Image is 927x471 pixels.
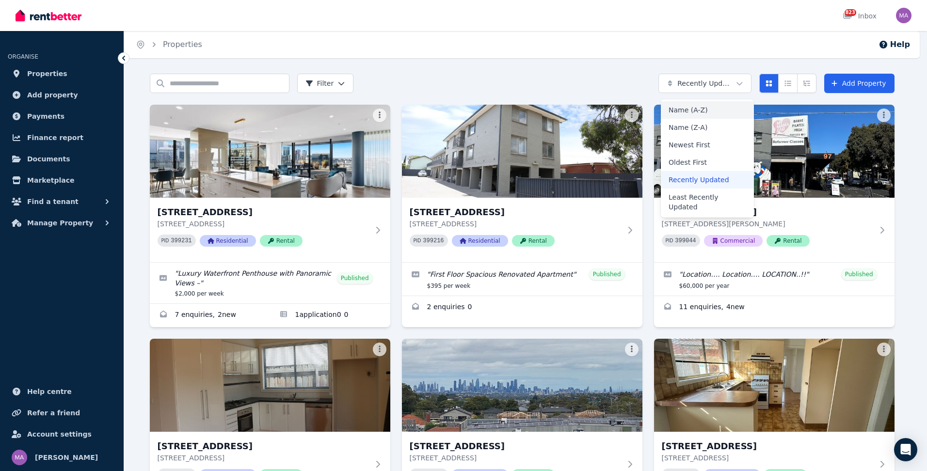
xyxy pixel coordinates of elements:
div: Recently Updated [661,171,754,188]
div: Name (A-Z) [661,101,754,119]
div: Oldest First [661,154,754,171]
div: Newest First [661,136,754,154]
div: Name (Z-A) [661,119,754,136]
div: Least Recently Updated [661,188,754,216]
